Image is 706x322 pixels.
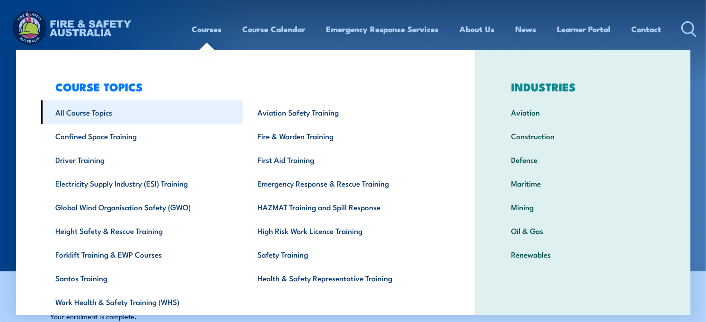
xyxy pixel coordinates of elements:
[516,17,537,42] a: News
[243,100,445,124] a: Aviation Safety Training
[557,17,611,42] a: Learner Portal
[243,171,445,195] a: Emergency Response & Rescue Training
[41,219,243,242] a: Height Safety & Rescue Training
[496,148,668,171] a: Defence
[41,195,243,219] a: Global Wind Organisation Safety (GWO)
[496,171,668,195] a: Maritime
[243,266,445,290] a: Health & Safety Representative Training
[496,242,668,266] a: Renewables
[243,195,445,219] a: HAZMAT Training and Spill Response
[41,124,243,148] a: Confined Space Training
[496,100,668,124] a: Aviation
[41,171,243,195] a: Electricity Supply Industry (ESI) Training
[41,242,243,266] a: Forklift Training & EWP Courses
[496,124,668,148] a: Construction
[327,17,439,42] a: Emergency Response Services
[192,17,222,42] a: Courses
[41,80,445,93] h3: COURSE TOPICS
[243,148,445,171] a: First Aid Training
[243,124,445,148] a: Fire & Warden Training
[632,17,662,42] a: Contact
[496,219,668,242] a: Oil & Gas
[41,100,243,124] a: All Course Topics
[243,219,445,242] a: High Risk Work Licence Training
[41,266,243,290] a: Santos Training
[41,148,243,171] a: Driver Training
[243,242,445,266] a: Safety Training
[460,17,495,42] a: About Us
[243,17,306,42] a: Course Calendar
[41,290,243,313] a: Work Health & Safety Training (WHS)
[496,80,668,93] h3: INDUSTRIES
[496,195,668,219] a: Mining
[50,312,656,321] p: Your enrolment is complete.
